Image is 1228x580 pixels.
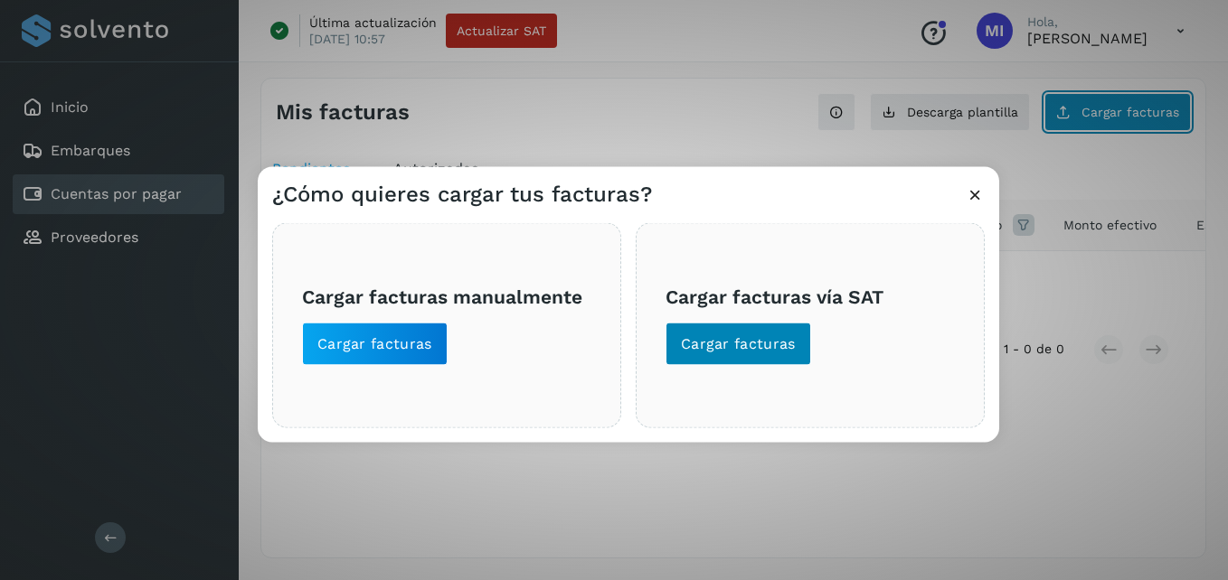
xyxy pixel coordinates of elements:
[302,285,591,307] h3: Cargar facturas manualmente
[317,334,432,354] span: Cargar facturas
[666,323,811,366] button: Cargar facturas
[272,182,652,208] h3: ¿Cómo quieres cargar tus facturas?
[666,285,955,307] h3: Cargar facturas vía SAT
[302,323,448,366] button: Cargar facturas
[681,334,796,354] span: Cargar facturas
